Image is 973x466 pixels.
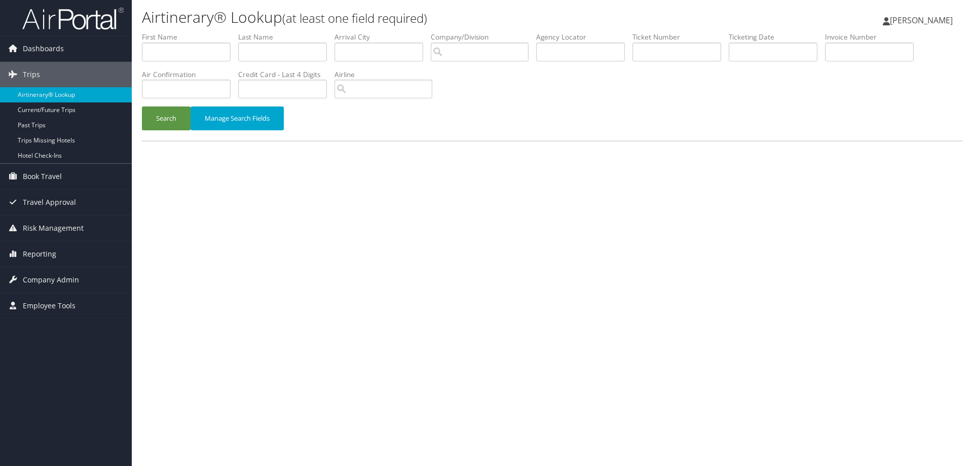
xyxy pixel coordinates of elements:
label: First Name [142,32,238,42]
span: Risk Management [23,216,84,241]
label: Ticket Number [632,32,729,42]
span: Book Travel [23,164,62,189]
span: Travel Approval [23,190,76,215]
small: (at least one field required) [282,10,427,26]
label: Invoice Number [825,32,921,42]
label: Credit Card - Last 4 Digits [238,69,334,80]
img: airportal-logo.png [22,7,124,30]
label: Last Name [238,32,334,42]
span: Company Admin [23,267,79,293]
span: Trips [23,62,40,87]
a: [PERSON_NAME] [883,5,963,35]
label: Airline [334,69,440,80]
label: Company/Division [431,32,536,42]
span: Dashboards [23,36,64,61]
h1: Airtinerary® Lookup [142,7,689,28]
button: Manage Search Fields [191,106,284,130]
span: [PERSON_NAME] [890,15,953,26]
label: Arrival City [334,32,431,42]
label: Air Confirmation [142,69,238,80]
label: Agency Locator [536,32,632,42]
span: Reporting [23,241,56,267]
span: Employee Tools [23,293,76,318]
button: Search [142,106,191,130]
label: Ticketing Date [729,32,825,42]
